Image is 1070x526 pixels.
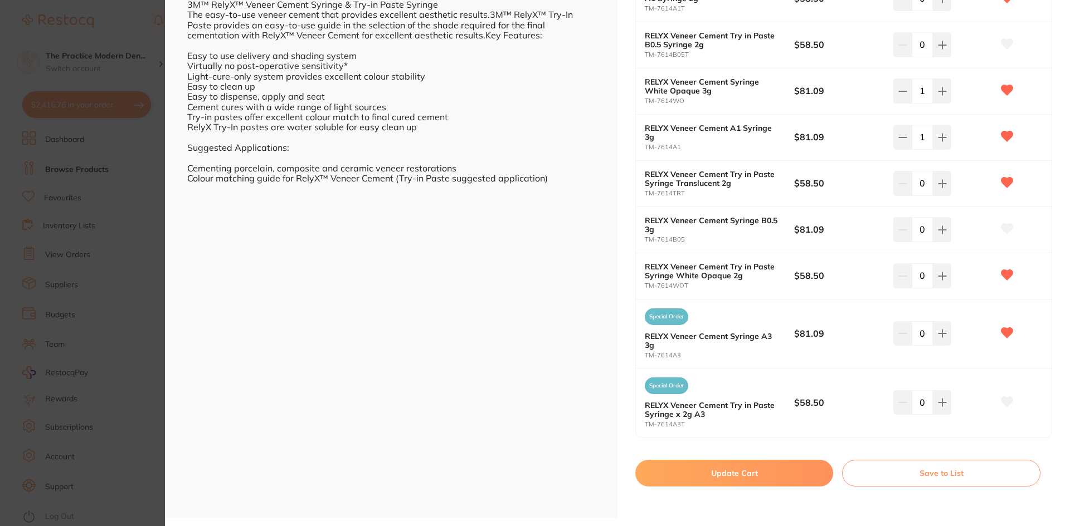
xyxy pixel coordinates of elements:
small: TM-7614A3 [645,352,794,359]
b: RELYX Veneer Cement Try in Paste Syringe Translucent 2g [645,170,779,188]
small: TM-7614WOT [645,282,794,289]
b: $81.09 [794,327,884,340]
small: TM-7614A1T [645,5,794,12]
b: $81.09 [794,85,884,97]
button: Save to List [842,460,1040,486]
b: $81.09 [794,223,884,235]
b: RELYX Veneer Cement A1 Syringe 3g [645,124,779,141]
b: RELYX Veneer Cement Try in Paste Syringe White Opaque 2g [645,262,779,280]
small: TM-7614B05T [645,51,794,58]
small: TM-7614A3T [645,421,794,428]
b: $58.50 [794,269,884,282]
button: Update Cart [635,460,833,486]
b: RELYX Veneer Cement Syringe A3 3g [645,332,779,350]
small: TM-7614WO [645,97,794,105]
b: RELYX Veneer Cement Try in Paste B0.5 Syringe 2g [645,31,779,49]
b: $58.50 [794,38,884,51]
small: TM-7614B05 [645,236,794,243]
b: RELYX Veneer Cement Try in Paste Syringe x 2g A3 [645,401,779,419]
b: $58.50 [794,396,884,409]
b: $81.09 [794,131,884,143]
b: RELYX Veneer Cement Syringe B0.5 3g [645,216,779,234]
small: TM-7614TRT [645,190,794,197]
span: Special Order [645,377,688,394]
span: Special Order [645,308,688,325]
small: TM-7614A1 [645,144,794,151]
b: RELYX Veneer Cement Syringe White Opaque 3g [645,77,779,95]
b: $58.50 [794,177,884,189]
